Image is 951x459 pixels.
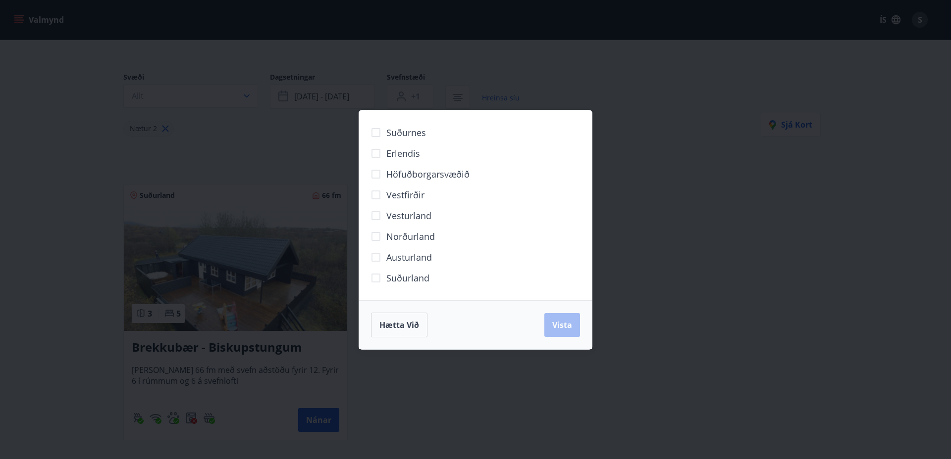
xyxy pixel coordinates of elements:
[386,126,426,139] span: Suðurnes
[386,230,435,243] span: Norðurland
[386,147,420,160] span: Erlendis
[386,188,424,201] span: Vestfirðir
[386,272,429,284] span: Suðurland
[386,168,470,181] span: Höfuðborgarsvæðið
[386,209,431,222] span: Vesturland
[371,313,427,337] button: Hætta við
[386,251,432,264] span: Austurland
[379,320,419,330] span: Hætta við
